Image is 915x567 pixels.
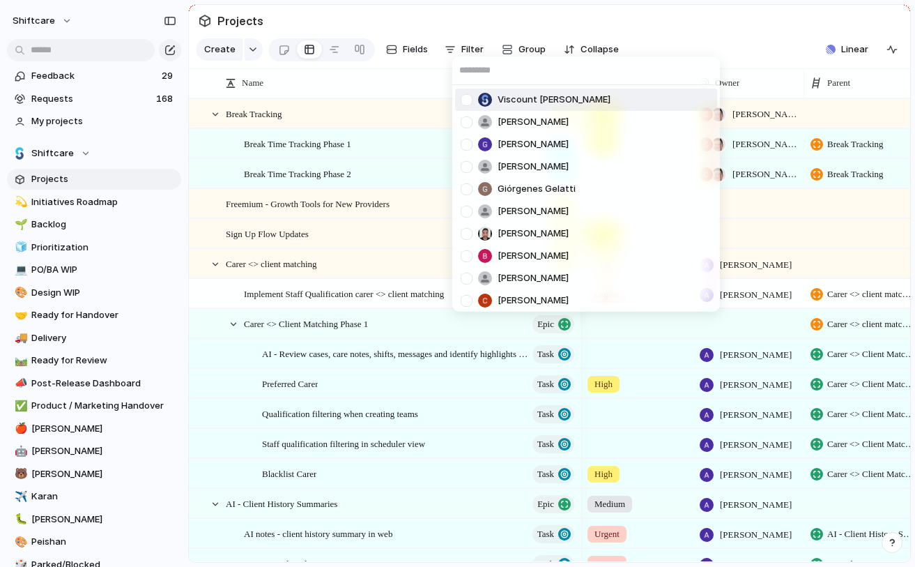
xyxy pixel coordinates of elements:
[498,160,569,174] span: [PERSON_NAME]
[498,271,569,285] span: [PERSON_NAME]
[498,227,569,241] span: [PERSON_NAME]
[498,137,569,151] span: [PERSON_NAME]
[498,115,569,129] span: [PERSON_NAME]
[498,249,569,263] span: [PERSON_NAME]
[498,93,610,107] span: Viscount [PERSON_NAME]
[498,182,576,196] span: Giórgenes Gelatti
[498,294,569,308] span: [PERSON_NAME]
[498,204,569,218] span: [PERSON_NAME]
